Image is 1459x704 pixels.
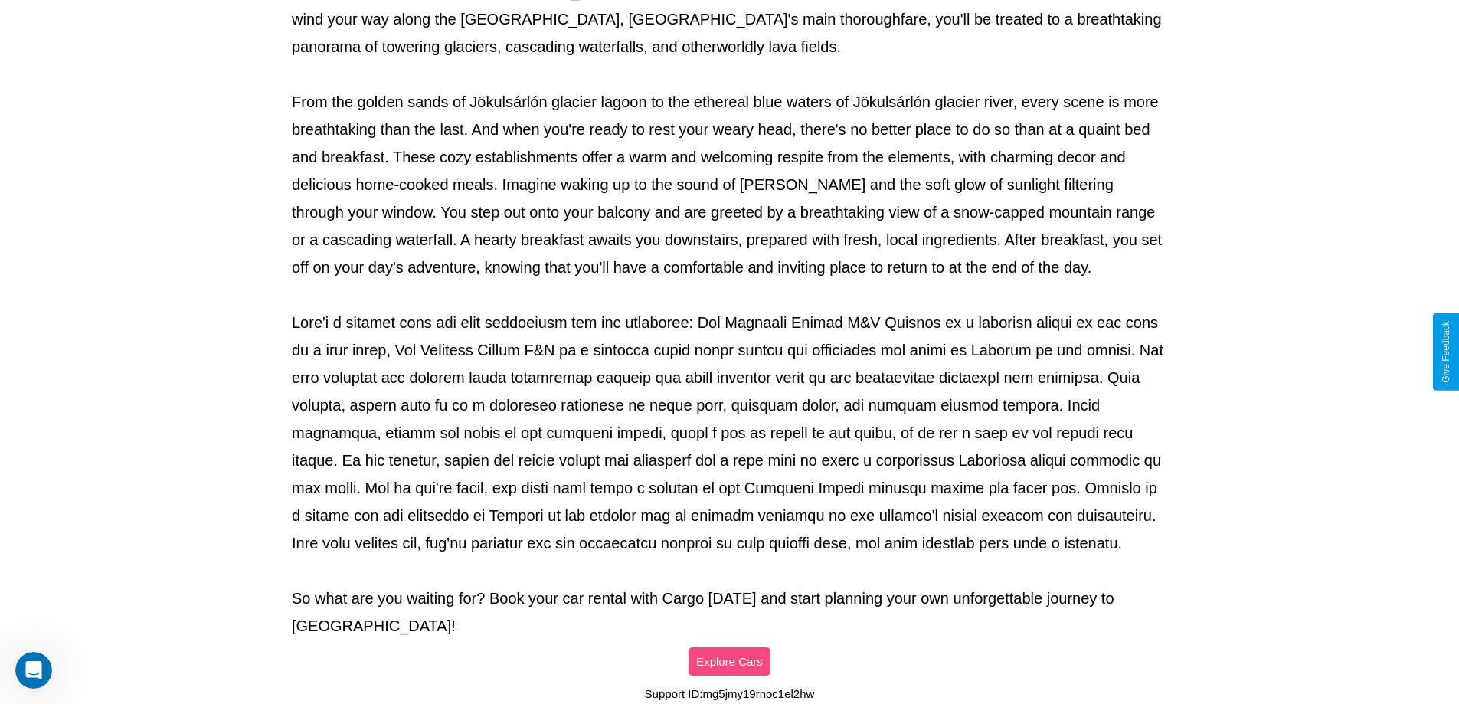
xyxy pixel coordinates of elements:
button: Explore Cars [689,647,770,676]
p: Support ID: mg5jmy19rnoc1el2hw [645,683,815,704]
div: Give Feedback [1441,321,1451,383]
iframe: Intercom live chat [15,652,52,689]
